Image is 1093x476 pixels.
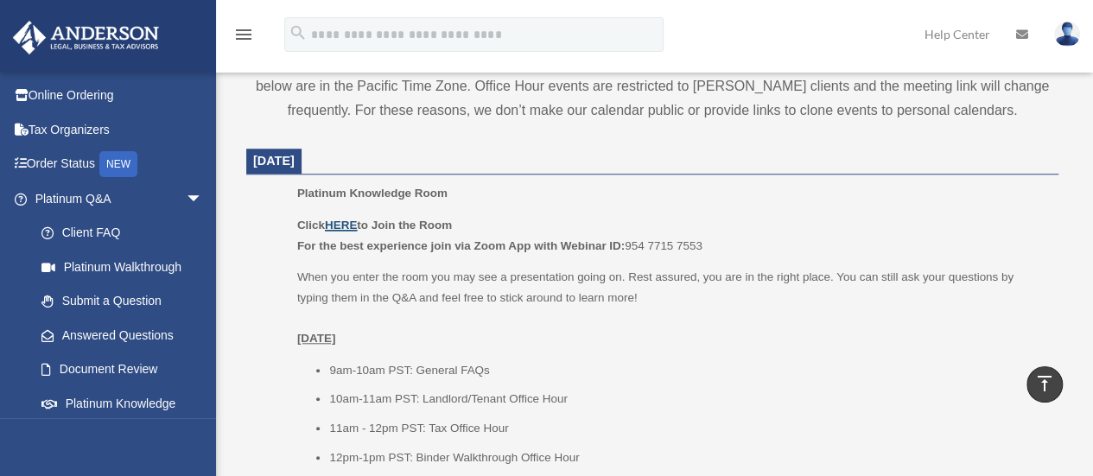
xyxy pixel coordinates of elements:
a: HERE [325,219,357,232]
p: 954 7715 7553 [297,215,1046,256]
a: Tax Organizers [12,112,229,147]
b: Click to Join the Room [297,219,452,232]
a: Answered Questions [24,318,229,352]
i: menu [233,24,254,45]
span: [DATE] [253,154,295,168]
span: arrow_drop_down [186,181,220,217]
div: All Office Hours listed below are in the Pacific Time Zone. Office Hour events are restricted to ... [246,26,1058,123]
img: Anderson Advisors Platinum Portal [8,21,164,54]
u: [DATE] [297,332,336,345]
a: Online Ordering [12,79,229,113]
a: Order StatusNEW [12,147,229,182]
li: 12pm-1pm PST: Binder Walkthrough Office Hour [329,447,1046,468]
a: Client FAQ [24,216,229,251]
li: 9am-10am PST: General FAQs [329,360,1046,381]
a: menu [233,30,254,45]
a: Submit a Question [24,284,229,319]
a: Document Review [24,352,229,387]
a: vertical_align_top [1026,366,1063,403]
a: Platinum Knowledge Room [24,386,220,441]
i: search [289,23,308,42]
b: For the best experience join via Zoom App with Webinar ID: [297,239,625,252]
span: Platinum Knowledge Room [297,187,448,200]
li: 11am - 12pm PST: Tax Office Hour [329,418,1046,439]
img: User Pic [1054,22,1080,47]
a: Platinum Q&Aarrow_drop_down [12,181,229,216]
i: vertical_align_top [1034,373,1055,394]
div: NEW [99,151,137,177]
p: When you enter the room you may see a presentation going on. Rest assured, you are in the right p... [297,267,1046,348]
li: 10am-11am PST: Landlord/Tenant Office Hour [329,389,1046,409]
a: Platinum Walkthrough [24,250,229,284]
